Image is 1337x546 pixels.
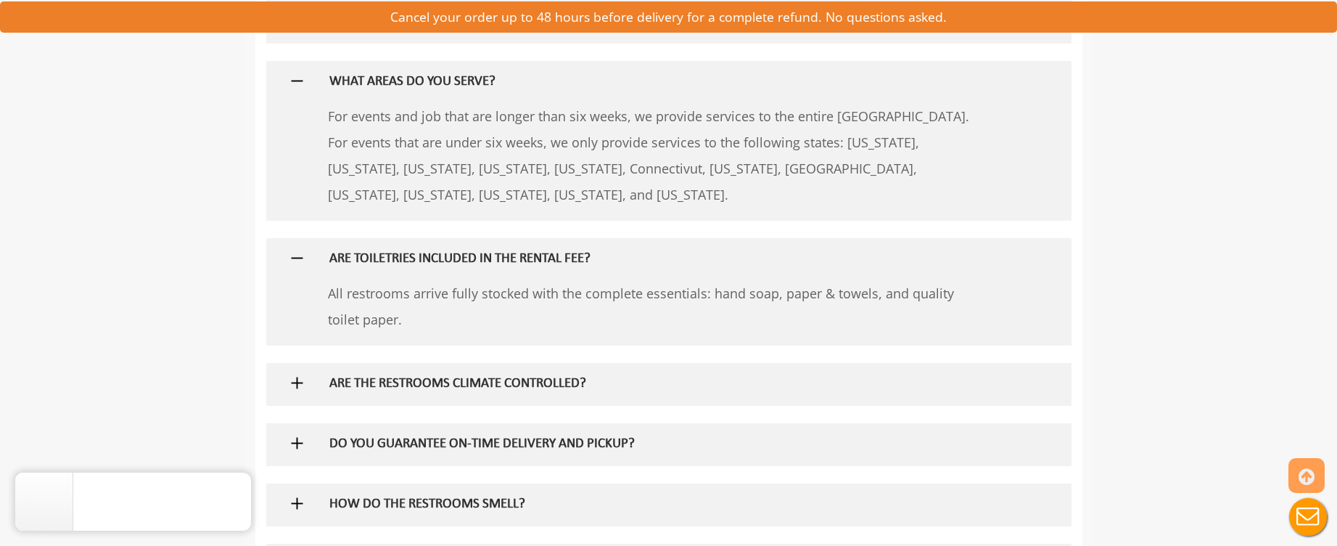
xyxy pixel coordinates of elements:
[288,494,306,513] img: plus icon sign
[1279,488,1337,546] button: Live Chat
[329,437,960,452] h5: DO YOU GUARANTEE ON-TIME DELIVERY AND PICKUP?
[328,103,984,208] p: For events and job that are longer than six weeks, we provide services to the entire [GEOGRAPHIC_...
[328,280,984,333] p: All restrooms arrive fully stocked with the complete essentials: hand soap, paper & towels, and q...
[329,252,960,267] h5: ARE TOILETRIES INCLUDED IN THE RENTAL FEE?
[288,72,306,90] img: plus icon sign
[288,249,306,267] img: plus icon sign
[288,374,306,392] img: plus icon sign
[329,75,960,90] h5: WHAT AREAS DO YOU SERVE?
[329,377,960,392] h5: ARE THE RESTROOMS CLIMATE CONTROLLED?
[288,434,306,452] img: plus icon sign
[329,497,960,513] h5: HOW DO THE RESTROOMS SMELL?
